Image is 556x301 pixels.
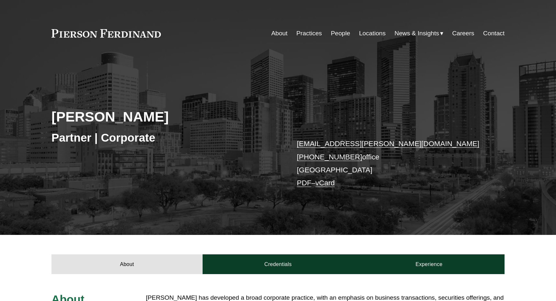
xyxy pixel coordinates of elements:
[316,179,335,187] a: vCard
[452,27,474,40] a: Careers
[297,137,485,190] p: office [GEOGRAPHIC_DATA] –
[51,254,203,274] a: About
[297,140,479,148] a: [EMAIL_ADDRESS][PERSON_NAME][DOMAIN_NAME]
[395,27,443,40] a: folder dropdown
[395,28,439,39] span: News & Insights
[203,254,354,274] a: Credentials
[51,108,278,125] h2: [PERSON_NAME]
[51,131,278,145] h3: Partner | Corporate
[297,179,311,187] a: PDF
[359,27,385,40] a: Locations
[271,27,287,40] a: About
[483,27,505,40] a: Contact
[331,27,350,40] a: People
[296,27,322,40] a: Practices
[353,254,505,274] a: Experience
[297,153,362,161] a: [PHONE_NUMBER]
